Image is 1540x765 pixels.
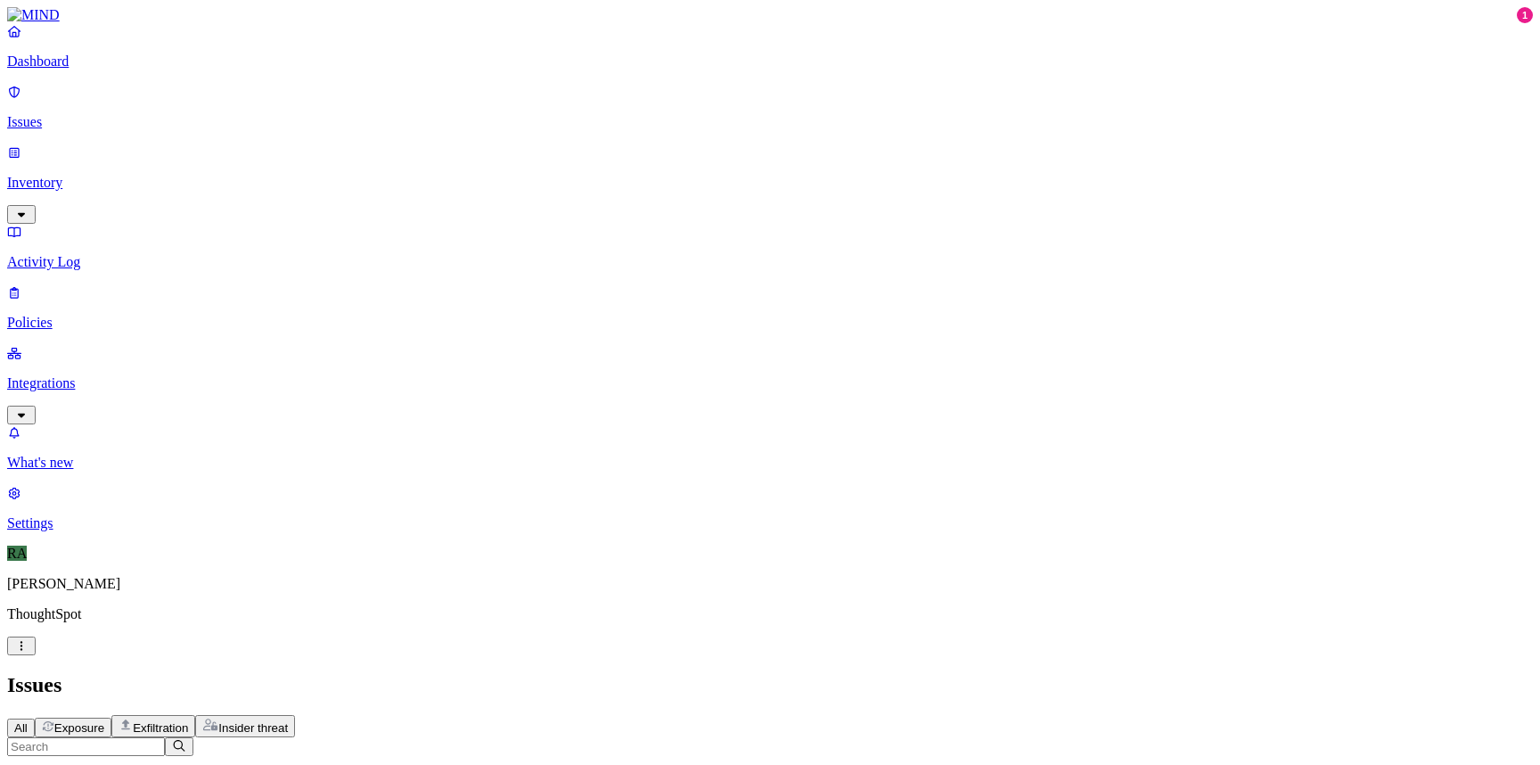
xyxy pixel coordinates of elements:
a: Integrations [7,345,1533,422]
span: All [14,721,28,735]
a: Dashboard [7,23,1533,70]
a: Policies [7,284,1533,331]
p: Integrations [7,375,1533,391]
input: Search [7,737,165,756]
a: Inventory [7,144,1533,221]
img: MIND [7,7,60,23]
div: 1 [1517,7,1533,23]
span: Exfiltration [133,721,188,735]
span: Insider threat [218,721,288,735]
a: What's new [7,424,1533,471]
span: RA [7,546,27,561]
h2: Issues [7,673,1533,697]
p: [PERSON_NAME] [7,576,1533,592]
a: Issues [7,84,1533,130]
p: Inventory [7,175,1533,191]
p: Issues [7,114,1533,130]
p: Activity Log [7,254,1533,270]
span: Exposure [54,721,104,735]
p: Dashboard [7,53,1533,70]
a: MIND [7,7,1533,23]
p: ThoughtSpot [7,606,1533,622]
p: Settings [7,515,1533,531]
a: Activity Log [7,224,1533,270]
p: What's new [7,455,1533,471]
p: Policies [7,315,1533,331]
a: Settings [7,485,1533,531]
